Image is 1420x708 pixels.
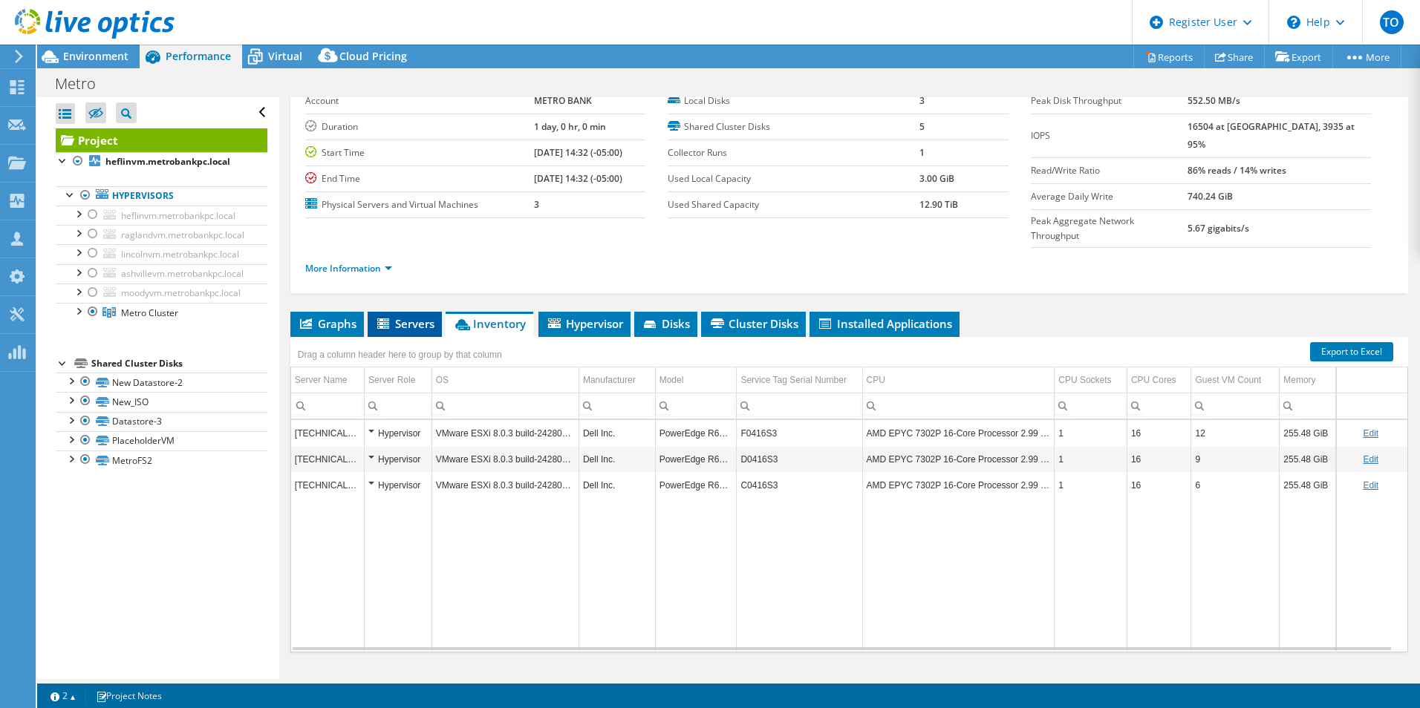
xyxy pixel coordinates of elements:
[453,316,526,331] span: Inventory
[1280,446,1336,472] td: Column Memory, Value 255.48 GiB
[1055,472,1127,498] td: Column CPU Sockets, Value 1
[1127,367,1191,393] td: CPU Cores Column
[368,371,415,389] div: Server Role
[740,371,847,389] div: Service Tag Serial Number
[305,262,392,275] a: More Information
[579,420,655,446] td: Column Manufacturer, Value Dell Inc.
[1127,420,1191,446] td: Column CPU Cores, Value 16
[579,367,655,393] td: Manufacturer Column
[56,264,267,283] a: ashvillevm.metrobankpc.local
[1055,393,1127,419] td: Column CPU Sockets, Filter cell
[546,316,623,331] span: Hypervisor
[431,472,579,498] td: Column OS, Value VMware ESXi 8.0.3 build-24280767
[737,420,862,446] td: Column Service Tag Serial Number, Value F0416S3
[91,355,267,373] div: Shared Cluster Disks
[737,472,862,498] td: Column Service Tag Serial Number, Value C0416S3
[365,446,432,472] td: Column Server Role, Value Hypervisor
[1188,222,1249,235] b: 5.67 gigabits/s
[709,316,798,331] span: Cluster Disks
[867,371,885,389] div: CPU
[56,128,267,152] a: Project
[305,197,534,212] label: Physical Servers and Virtual Machines
[1055,446,1127,472] td: Column CPU Sockets, Value 1
[431,420,579,446] td: Column OS, Value VMware ESXi 8.0.3 build-24280767
[919,146,925,159] b: 1
[121,267,244,280] span: ashvillevm.metrobankpc.local
[862,446,1055,472] td: Column CPU, Value AMD EPYC 7302P 16-Core Processor 2.99 GHz
[668,171,919,186] label: Used Local Capacity
[1191,367,1280,393] td: Guest VM Count Column
[1280,472,1336,498] td: Column Memory, Value 255.48 GiB
[1188,94,1240,107] b: 552.50 MB/s
[534,198,539,211] b: 3
[63,49,128,63] span: Environment
[655,393,737,419] td: Column Model, Filter cell
[1127,472,1191,498] td: Column CPU Cores, Value 16
[56,283,267,303] a: moodyvm.metrobankpc.local
[583,371,636,389] div: Manufacturer
[56,373,267,392] a: New Datastore-2
[579,393,655,419] td: Column Manufacturer, Filter cell
[121,286,241,299] span: moodyvm.metrobankpc.local
[56,431,267,450] a: PlaceholderVM
[48,76,119,92] h1: Metro
[1031,94,1188,108] label: Peak Disk Throughput
[305,94,534,108] label: Account
[862,472,1055,498] td: Column CPU, Value AMD EPYC 7302P 16-Core Processor 2.99 GHz
[1283,371,1315,389] div: Memory
[1031,128,1188,143] label: IOPS
[1363,428,1378,439] a: Edit
[1058,371,1111,389] div: CPU Sockets
[365,393,432,419] td: Column Server Role, Filter cell
[659,371,684,389] div: Model
[1363,454,1378,465] a: Edit
[1310,342,1393,361] a: Export to Excel
[1133,45,1205,68] a: Reports
[436,371,449,389] div: OS
[291,367,365,393] td: Server Name Column
[1191,472,1280,498] td: Column Guest VM Count, Value 6
[579,472,655,498] td: Column Manufacturer, Value Dell Inc.
[375,316,434,331] span: Servers
[56,450,267,470] a: MetroFS2
[579,446,655,472] td: Column Manufacturer, Value Dell Inc.
[305,119,534,134] label: Duration
[919,198,958,211] b: 12.90 TiB
[655,420,737,446] td: Column Model, Value PowerEdge R6515
[268,49,302,63] span: Virtual
[56,303,267,322] a: Metro Cluster
[305,171,534,186] label: End Time
[294,344,506,365] div: Drag a column header here to group by that column
[534,94,592,107] b: METRO BANK
[56,244,267,263] a: lincolnvm.metrobankpc.local
[862,420,1055,446] td: Column CPU, Value AMD EPYC 7302P 16-Core Processor 2.99 GHz
[1131,371,1176,389] div: CPU Cores
[291,393,365,419] td: Column Server Name, Filter cell
[655,446,737,472] td: Column Model, Value PowerEdge R6515
[1204,45,1265,68] a: Share
[1380,10,1404,34] span: TO
[56,412,267,431] a: Datastore-3
[298,316,356,331] span: Graphs
[368,425,428,442] div: Hypervisor
[56,152,267,171] a: heflinvm.metrobankpc.local
[1188,190,1233,203] b: 740.24 GiB
[1031,214,1188,243] label: Peak Aggregate Network Throughput
[56,392,267,411] a: New_ISO
[1031,189,1188,204] label: Average Daily Write
[655,472,737,498] td: Column Model, Value PowerEdge R6515
[368,450,428,468] div: Hypervisor
[121,248,239,260] span: lincolnvm.metrobankpc.local
[121,209,235,222] span: heflinvm.metrobankpc.local
[291,420,365,446] td: Column Server Name, Value 192.168.200.50
[737,393,862,419] td: Column Service Tag Serial Number, Filter cell
[1127,393,1191,419] td: Column CPU Cores, Filter cell
[862,367,1055,393] td: CPU Column
[1280,393,1336,419] td: Column Memory, Filter cell
[431,446,579,472] td: Column OS, Value VMware ESXi 8.0.3 build-24280767
[737,367,862,393] td: Service Tag Serial Number Column
[40,686,86,705] a: 2
[668,94,919,108] label: Local Disks
[1264,45,1333,68] a: Export
[56,225,267,244] a: raglandvm.metrobankpc.local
